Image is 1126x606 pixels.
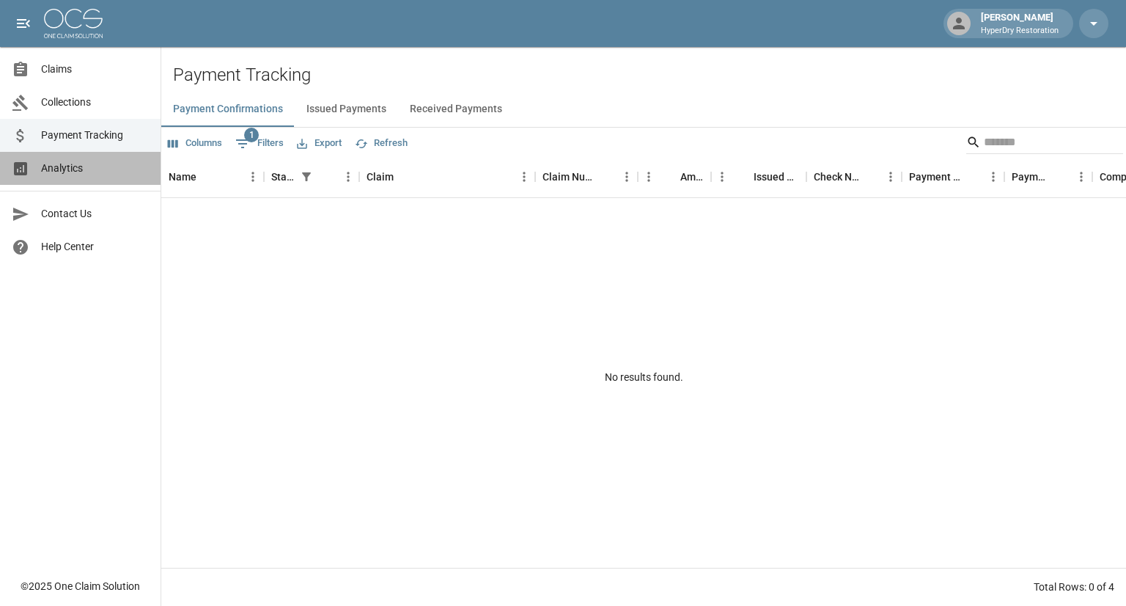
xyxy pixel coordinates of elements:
div: Claim Number [542,156,595,197]
span: Help Center [41,239,149,255]
button: Sort [962,167,982,187]
button: Menu [337,166,359,188]
span: Analytics [41,161,149,176]
button: Export [293,132,345,155]
div: Claim [359,156,535,197]
div: Payment Type [1004,156,1092,197]
button: Menu [982,166,1004,188]
div: 1 active filter [296,167,317,187]
div: Claim [367,156,394,197]
div: Check Number [814,156,859,197]
button: Menu [242,166,264,188]
div: Amount [638,156,711,197]
div: Status [264,156,359,197]
div: Payment Method [902,156,1004,197]
div: © 2025 One Claim Solution [21,579,140,594]
span: Payment Tracking [41,128,149,143]
button: Sort [660,167,680,187]
div: Name [161,156,264,197]
button: Sort [317,167,337,187]
div: Claim Number [535,156,638,197]
span: Claims [41,62,149,77]
div: Payment Method [909,156,962,197]
button: Sort [859,167,880,187]
div: Name [169,156,196,197]
button: Issued Payments [295,92,398,127]
button: Menu [880,166,902,188]
button: Menu [616,166,638,188]
button: Payment Confirmations [161,92,295,127]
button: Menu [711,166,733,188]
div: Total Rows: 0 of 4 [1034,580,1114,594]
div: Issued Date [754,156,799,197]
button: Sort [394,167,414,187]
button: Sort [196,167,217,187]
div: Status [271,156,296,197]
div: Check Number [806,156,902,197]
button: Menu [1070,166,1092,188]
div: Search [966,131,1123,157]
h2: Payment Tracking [173,65,1126,86]
button: Show filters [232,132,287,156]
div: dynamic tabs [161,92,1126,127]
button: Show filters [296,167,317,187]
button: Sort [1050,167,1070,187]
button: Received Payments [398,92,514,127]
button: open drawer [9,9,38,38]
button: Menu [638,166,660,188]
div: Payment Type [1012,156,1050,197]
button: Sort [733,167,754,187]
p: HyperDry Restoration [981,25,1059,37]
div: No results found. [161,198,1126,557]
div: [PERSON_NAME] [975,10,1064,37]
button: Refresh [351,132,411,155]
button: Select columns [164,132,226,155]
button: Menu [513,166,535,188]
img: ocs-logo-white-transparent.png [44,9,103,38]
button: Sort [595,167,616,187]
span: Collections [41,95,149,110]
div: Amount [680,156,704,197]
div: Issued Date [711,156,806,197]
span: Contact Us [41,206,149,222]
span: 1 [244,128,259,142]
